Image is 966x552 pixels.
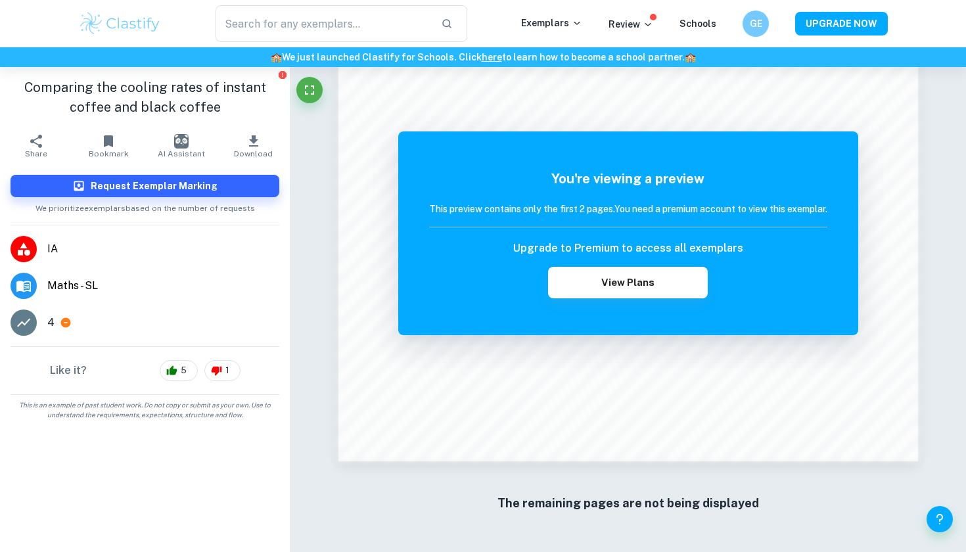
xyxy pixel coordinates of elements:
button: Request Exemplar Marking [11,175,279,197]
button: GE [743,11,769,37]
button: Report issue [277,70,287,80]
img: AI Assistant [174,134,189,149]
h6: Like it? [50,363,87,379]
a: Schools [679,18,716,29]
span: Download [234,149,273,158]
img: Clastify logo [78,11,162,37]
h6: The remaining pages are not being displayed [365,494,892,513]
p: Exemplars [521,16,582,30]
button: Fullscreen [296,77,323,103]
span: IA [47,241,279,257]
span: Bookmark [89,149,129,158]
span: Share [25,149,47,158]
input: Search for any exemplars... [216,5,430,42]
p: 4 [47,315,55,331]
span: We prioritize exemplars based on the number of requests [35,197,255,214]
button: Help and Feedback [927,506,953,532]
span: Maths - SL [47,278,279,294]
span: 🏫 [271,52,282,62]
span: AI Assistant [158,149,205,158]
a: here [482,52,502,62]
span: 🏫 [685,52,696,62]
span: 1 [218,364,237,377]
h6: Request Exemplar Marking [91,179,218,193]
span: 5 [173,364,194,377]
button: AI Assistant [145,127,218,164]
button: UPGRADE NOW [795,12,888,35]
h1: Comparing the cooling rates of instant coffee and black coffee [11,78,279,117]
h5: You're viewing a preview [429,169,827,189]
h6: This preview contains only the first 2 pages. You need a premium account to view this exemplar. [429,202,827,216]
h6: Upgrade to Premium to access all exemplars [513,241,743,256]
button: Bookmark [72,127,145,164]
p: Review [609,17,653,32]
h6: We just launched Clastify for Schools. Click to learn how to become a school partner. [3,50,963,64]
button: View Plans [548,267,707,298]
span: This is an example of past student work. Do not copy or submit as your own. Use to understand the... [5,400,285,420]
button: Download [218,127,290,164]
h6: GE [748,16,764,31]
